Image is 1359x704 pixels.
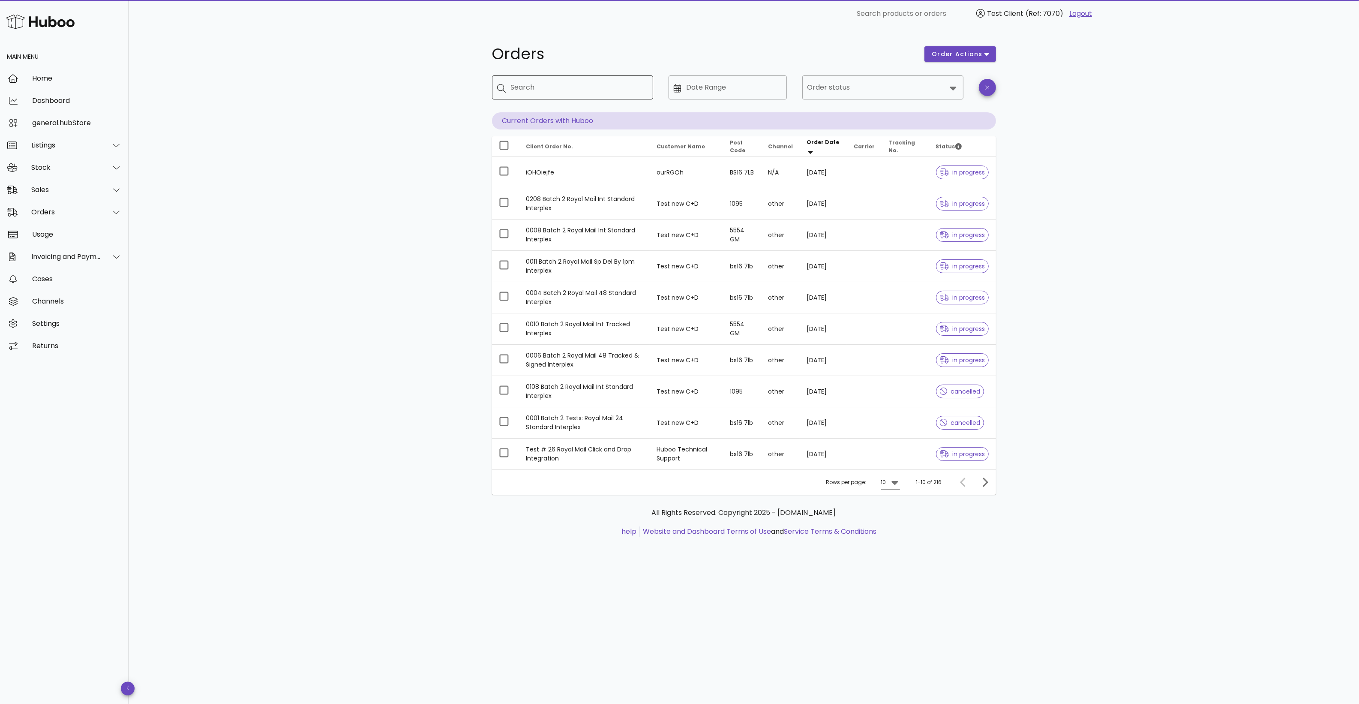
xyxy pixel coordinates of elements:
[761,376,800,407] td: other
[802,75,963,99] div: Order status
[32,119,122,127] div: general.hubStore
[940,232,985,238] span: in progress
[800,376,846,407] td: [DATE]
[987,9,1023,18] span: Test Client
[761,439,800,469] td: other
[723,407,761,439] td: bs16 7lb
[940,263,985,269] span: in progress
[519,407,650,439] td: 0001 Batch 2 Tests: Royal Mail 24 Standard Interplex
[32,319,122,328] div: Settings
[650,345,723,376] td: Test new C+D
[499,508,989,518] p: All Rights Reserved. Copyright 2025 - [DOMAIN_NAME]
[800,282,846,313] td: [DATE]
[940,451,985,457] span: in progress
[807,138,839,146] span: Order Date
[32,96,122,105] div: Dashboard
[730,139,745,154] span: Post Code
[723,439,761,469] td: bs16 7lb
[650,439,723,469] td: Huboo Technical Support
[723,188,761,220] td: 1095
[800,220,846,251] td: [DATE]
[888,139,915,154] span: Tracking No.
[31,163,101,171] div: Stock
[650,282,723,313] td: Test new C+D
[31,208,101,216] div: Orders
[881,475,900,489] div: 10Rows per page:
[650,407,723,439] td: Test new C+D
[492,112,996,129] p: Current Orders with Huboo
[761,313,800,345] td: other
[650,136,723,157] th: Customer Name
[32,275,122,283] div: Cases
[640,526,876,537] li: and
[519,220,650,251] td: 0008 Batch 2 Royal Mail Int Standard Interplex
[826,470,900,495] div: Rows per page:
[768,143,793,150] span: Channel
[723,376,761,407] td: 1095
[882,136,929,157] th: Tracking No.
[761,188,800,220] td: other
[492,46,915,62] h1: Orders
[650,188,723,220] td: Test new C+D
[31,253,101,261] div: Invoicing and Payments
[519,282,650,313] td: 0004 Batch 2 Royal Mail 48 Standard Interplex
[723,136,761,157] th: Post Code
[32,74,122,82] div: Home
[761,136,800,157] th: Channel
[881,478,886,486] div: 10
[723,345,761,376] td: bs16 7lb
[1026,9,1063,18] span: (Ref: 7070)
[800,188,846,220] td: [DATE]
[847,136,882,157] th: Carrier
[761,251,800,282] td: other
[761,407,800,439] td: other
[32,297,122,305] div: Channels
[657,143,705,150] span: Customer Name
[32,230,122,238] div: Usage
[931,50,983,59] span: order actions
[650,376,723,407] td: Test new C+D
[519,136,650,157] th: Client Order No.
[940,201,985,207] span: in progress
[924,46,996,62] button: order actions
[916,478,942,486] div: 1-10 of 216
[761,220,800,251] td: other
[929,136,996,157] th: Status
[6,12,75,31] img: Huboo Logo
[723,313,761,345] td: 5554 GM
[519,188,650,220] td: 0208 Batch 2 Royal Mail Int Standard Interplex
[621,526,636,536] a: help
[650,220,723,251] td: Test new C+D
[800,313,846,345] td: [DATE]
[800,157,846,188] td: [DATE]
[723,157,761,188] td: BS16 7LB
[723,220,761,251] td: 5554 GM
[519,157,650,188] td: iOHOiejfe
[650,251,723,282] td: Test new C+D
[32,342,122,350] div: Returns
[784,526,876,536] a: Service Terms & Conditions
[936,143,962,150] span: Status
[519,313,650,345] td: 0010 Batch 2 Royal Mail Int Tracked Interplex
[761,345,800,376] td: other
[650,157,723,188] td: ourRGOh
[800,439,846,469] td: [DATE]
[519,376,650,407] td: 0108 Batch 2 Royal Mail Int Standard Interplex
[761,282,800,313] td: other
[1069,9,1092,19] a: Logout
[940,295,985,301] span: in progress
[643,526,771,536] a: Website and Dashboard Terms of Use
[31,186,101,194] div: Sales
[800,251,846,282] td: [DATE]
[940,169,985,175] span: in progress
[800,345,846,376] td: [DATE]
[761,157,800,188] td: N/A
[519,439,650,469] td: Test # 26 Royal Mail Click and Drop Integration
[800,407,846,439] td: [DATE]
[526,143,573,150] span: Client Order No.
[519,345,650,376] td: 0006 Batch 2 Royal Mail 48 Tracked & Signed Interplex
[723,282,761,313] td: bs16 7lb
[519,251,650,282] td: 0011 Batch 2 Royal Mail Sp Del By 1pm Interplex
[940,388,981,394] span: cancelled
[723,251,761,282] td: bs16 7lb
